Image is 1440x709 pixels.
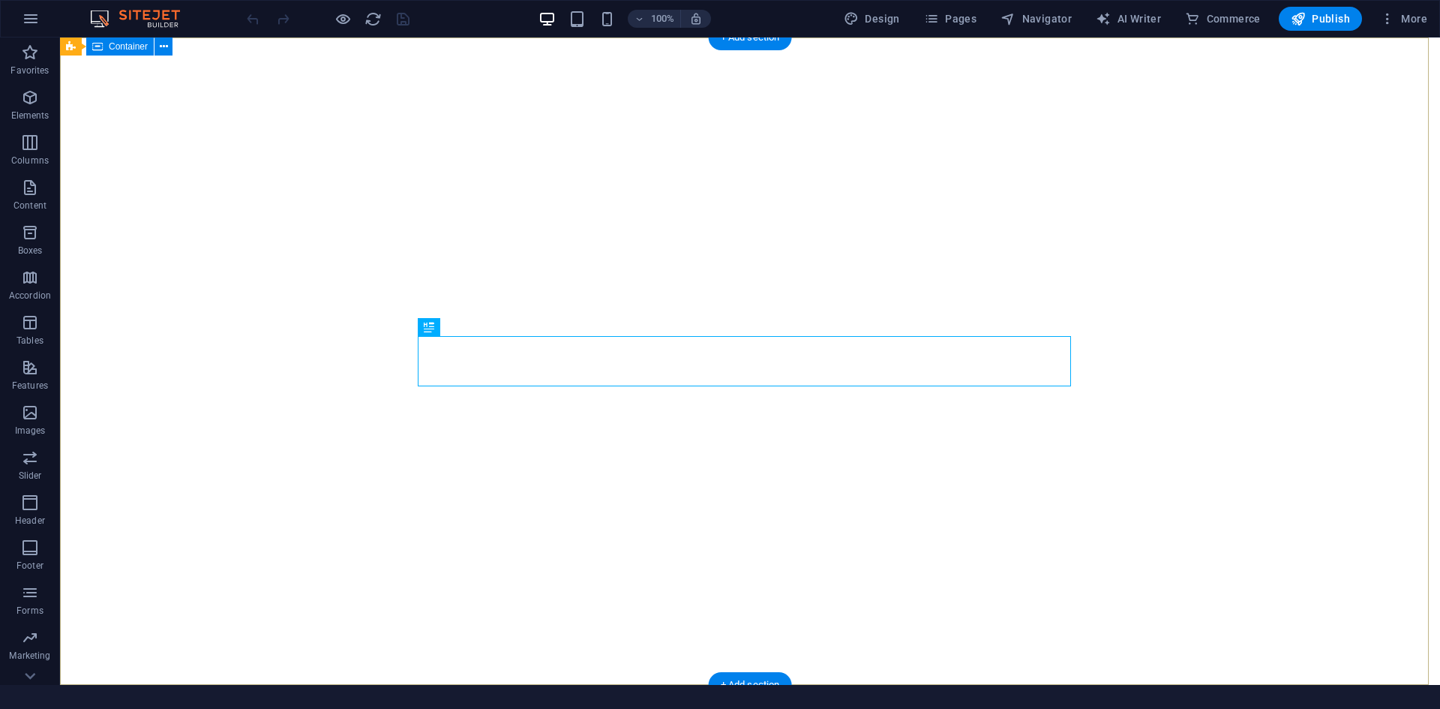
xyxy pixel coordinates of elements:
[918,7,982,31] button: Pages
[364,11,382,28] i: Reload page
[109,42,148,51] span: Container
[16,605,43,617] p: Forms
[994,7,1078,31] button: Navigator
[1179,7,1267,31] button: Commerce
[15,515,45,527] p: Header
[11,155,49,167] p: Columns
[18,245,43,257] p: Boxes
[628,10,681,28] button: 100%
[12,380,48,392] p: Features
[334,10,352,28] button: Click here to leave preview mode and continue editing
[838,7,906,31] div: Design (Ctrl+Alt+Y)
[15,425,46,437] p: Images
[1291,11,1350,26] span: Publish
[709,25,792,50] div: + Add section
[16,335,43,347] p: Tables
[86,10,199,28] img: Editor Logo
[1000,11,1072,26] span: Navigator
[16,560,43,572] p: Footer
[9,290,51,302] p: Accordion
[364,10,382,28] button: reload
[709,672,792,698] div: + Add section
[1090,7,1167,31] button: AI Writer
[1380,11,1427,26] span: More
[13,200,46,212] p: Content
[1374,7,1433,31] button: More
[9,650,50,662] p: Marketing
[650,10,674,28] h6: 100%
[838,7,906,31] button: Design
[19,470,42,482] p: Slider
[1279,7,1362,31] button: Publish
[10,65,49,77] p: Favorites
[1096,11,1161,26] span: AI Writer
[1185,11,1261,26] span: Commerce
[924,11,976,26] span: Pages
[11,110,49,122] p: Elements
[844,11,900,26] span: Design
[689,12,703,26] i: On resize automatically adjust zoom level to fit chosen device.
